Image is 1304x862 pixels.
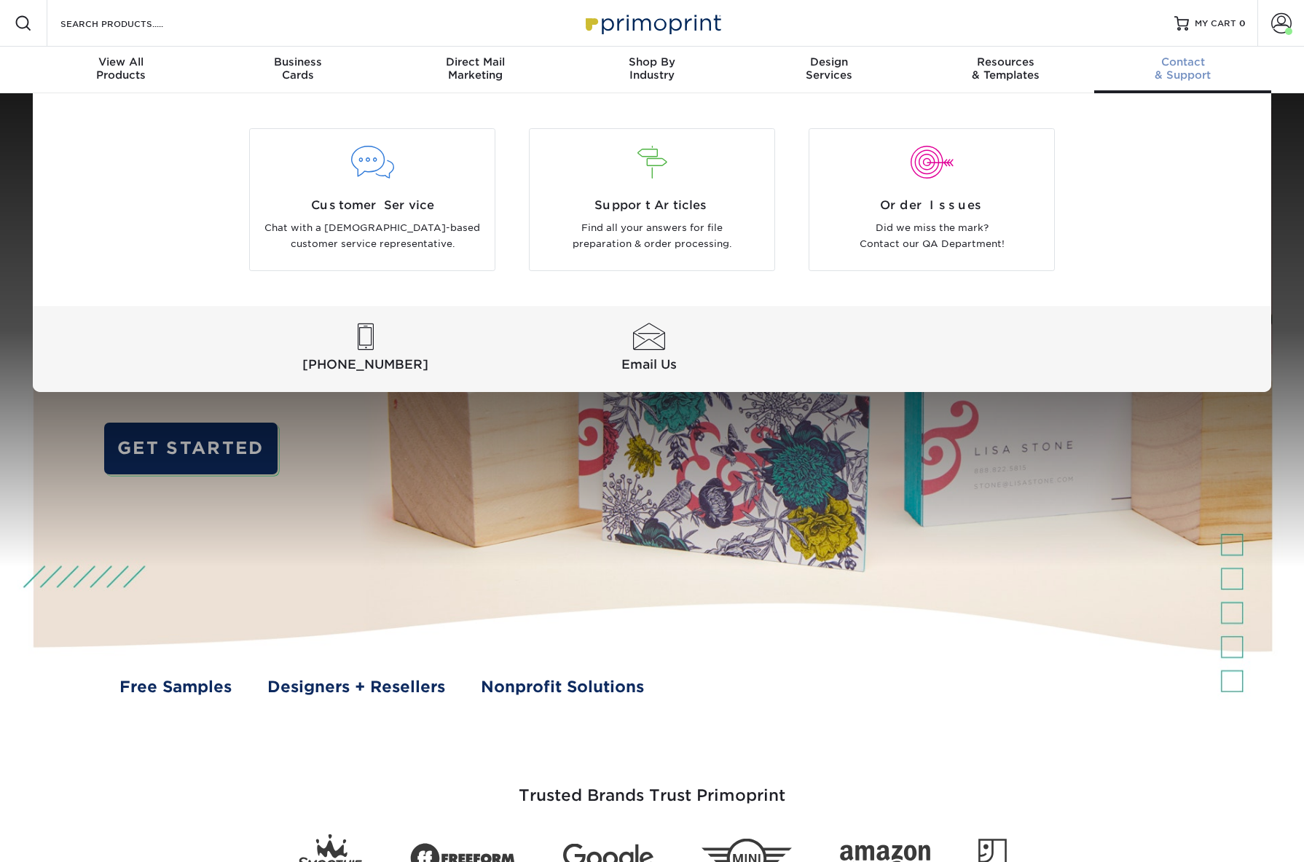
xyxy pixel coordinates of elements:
span: View All [33,55,210,68]
span: Business [210,55,387,68]
span: Support Articles [541,197,763,214]
span: Design [740,55,917,68]
span: [PHONE_NUMBER] [227,356,504,374]
span: Contact [1094,55,1271,68]
span: Shop By [564,55,741,68]
div: Industry [564,55,741,82]
div: Products [33,55,210,82]
p: Chat with a [DEMOGRAPHIC_DATA]-based customer service representative. [261,220,484,253]
div: Cards [210,55,387,82]
a: View AllProducts [33,47,210,93]
a: Direct MailMarketing [387,47,564,93]
span: Resources [917,55,1094,68]
a: Resources& Templates [917,47,1094,93]
span: 0 [1239,18,1246,28]
a: Shop ByIndustry [564,47,741,93]
div: Services [740,55,917,82]
a: Designers + Resellers [267,675,445,698]
a: Nonprofit Solutions [481,675,644,698]
a: DesignServices [740,47,917,93]
input: SEARCH PRODUCTS..... [59,15,201,32]
a: Free Samples [119,675,232,698]
a: [PHONE_NUMBER] [227,324,504,375]
a: BusinessCards [210,47,387,93]
img: Primoprint [579,7,725,39]
a: Order Issues Did we miss the mark? Contact our QA Department! [803,128,1061,271]
a: Email Us [510,324,787,375]
a: Customer Service Chat with a [DEMOGRAPHIC_DATA]-based customer service representative. [243,128,501,271]
p: Find all your answers for file preparation & order processing. [541,220,763,253]
div: Marketing [387,55,564,82]
div: & Support [1094,55,1271,82]
div: & Templates [917,55,1094,82]
a: Support Articles Find all your answers for file preparation & order processing. [523,128,781,271]
span: MY CART [1195,17,1236,30]
h3: Trusted Brands Trust Primoprint [226,751,1078,823]
span: Customer Service [261,197,484,214]
a: Contact& Support [1094,47,1271,93]
span: Email Us [510,356,787,374]
span: Direct Mail [387,55,564,68]
span: Order Issues [820,197,1043,214]
p: Did we miss the mark? Contact our QA Department! [820,220,1043,253]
